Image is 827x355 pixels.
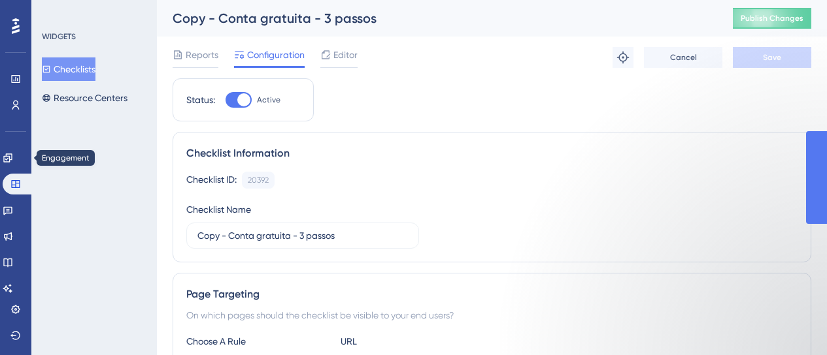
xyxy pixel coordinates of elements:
[257,95,280,105] span: Active
[186,172,237,189] div: Checklist ID:
[186,333,330,349] div: Choose A Rule
[186,202,251,217] div: Checklist Name
[197,228,408,243] input: Type your Checklist name
[186,307,798,323] div: On which pages should the checklist be visible to your end users?
[186,286,798,302] div: Page Targeting
[733,8,811,29] button: Publish Changes
[186,92,215,108] div: Status:
[741,13,803,23] span: Publish Changes
[670,52,697,63] span: Cancel
[186,146,798,161] div: Checklist Information
[186,47,218,63] span: Reports
[333,47,358,63] span: Editor
[539,257,801,348] iframe: Intercom notifications mensagem
[247,47,305,63] span: Configuration
[772,303,811,343] iframe: UserGuiding AI Assistant Launcher
[644,47,722,68] button: Cancel
[733,47,811,68] button: Save
[341,333,484,349] div: URL
[763,52,781,63] span: Save
[42,31,76,42] div: WIDGETS
[42,57,95,81] button: Checklists
[248,175,269,185] div: 20392
[42,86,127,110] button: Resource Centers
[173,9,700,27] div: Copy - Conta gratuita - 3 passos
